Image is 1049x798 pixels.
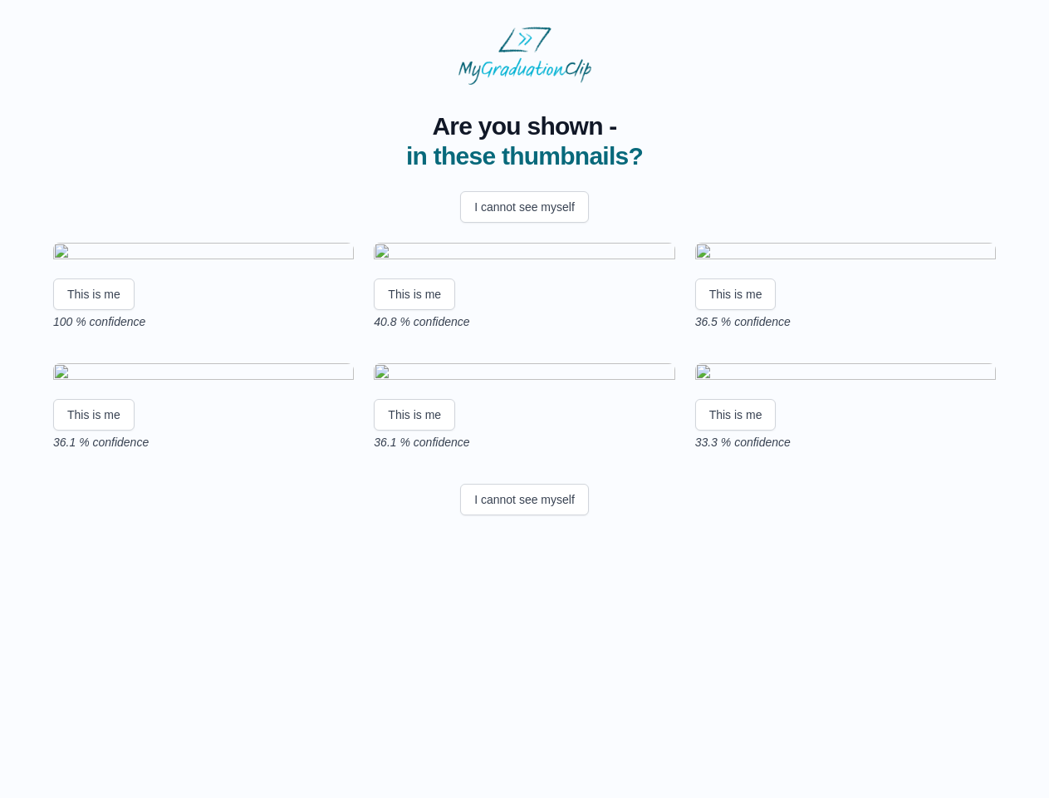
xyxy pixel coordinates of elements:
button: This is me [695,278,777,310]
img: b9aa36c7552cbae7a2486f895f37c7b9ada8983c.gif [695,363,996,386]
button: I cannot see myself [460,484,589,515]
p: 36.1 % confidence [374,434,674,451]
button: This is me [53,278,135,310]
button: I cannot see myself [460,191,589,223]
p: 100 % confidence [53,313,354,330]
p: 40.8 % confidence [374,313,674,330]
span: Are you shown - [406,111,643,141]
p: 36.5 % confidence [695,313,996,330]
button: This is me [374,278,455,310]
button: This is me [374,399,455,431]
button: This is me [695,399,777,431]
img: MyGraduationClip [458,27,591,85]
img: be9c2fb5bdf0db86b0736b0569793f91cdcd05f5.gif [695,243,996,265]
img: ec3eb646734a9d54654044cdb890541893568ba8.gif [374,363,674,386]
img: 07e6613e914442bd8efaf6077866503da7237014.gif [53,243,354,265]
img: fbdade0909ea9b327a42ae8c8ed2bfd06ca70138.gif [374,243,674,265]
p: 36.1 % confidence [53,434,354,451]
p: 33.3 % confidence [695,434,996,451]
span: in these thumbnails? [406,142,643,170]
img: 8630e395c4dae85ba56d63593316f5162808b8fd.gif [53,363,354,386]
button: This is me [53,399,135,431]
